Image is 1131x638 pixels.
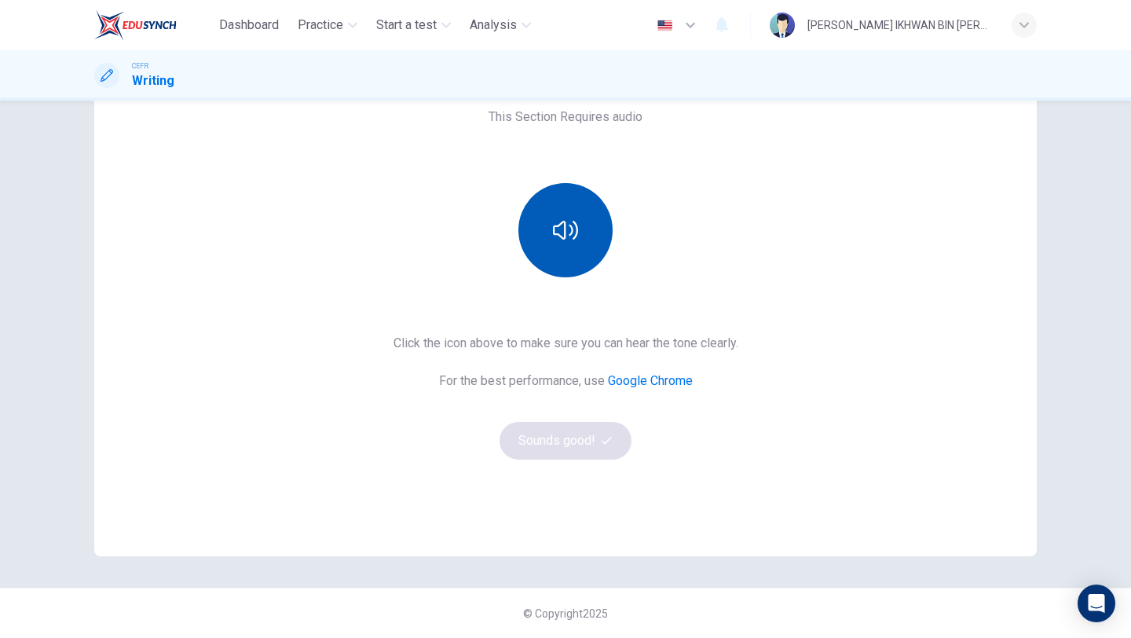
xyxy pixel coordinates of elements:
[213,11,285,39] button: Dashboard
[489,108,642,126] h6: This Section Requires audio
[523,607,608,620] span: © Copyright 2025
[655,20,675,31] img: en
[370,11,457,39] button: Start a test
[470,16,517,35] span: Analysis
[132,71,174,90] h1: Writing
[94,9,177,41] img: EduSynch logo
[219,16,279,35] span: Dashboard
[770,13,795,38] img: Profile picture
[376,16,437,35] span: Start a test
[291,11,364,39] button: Practice
[393,334,738,353] h6: Click the icon above to make sure you can hear the tone clearly.
[1078,585,1115,622] div: Open Intercom Messenger
[608,373,693,388] a: Google Chrome
[463,11,537,39] button: Analysis
[94,9,213,41] a: EduSynch logo
[132,60,148,71] span: CEFR
[298,16,343,35] span: Practice
[807,16,993,35] div: [PERSON_NAME] IKHWAN BIN [PERSON_NAME]
[439,372,693,390] h6: For the best performance, use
